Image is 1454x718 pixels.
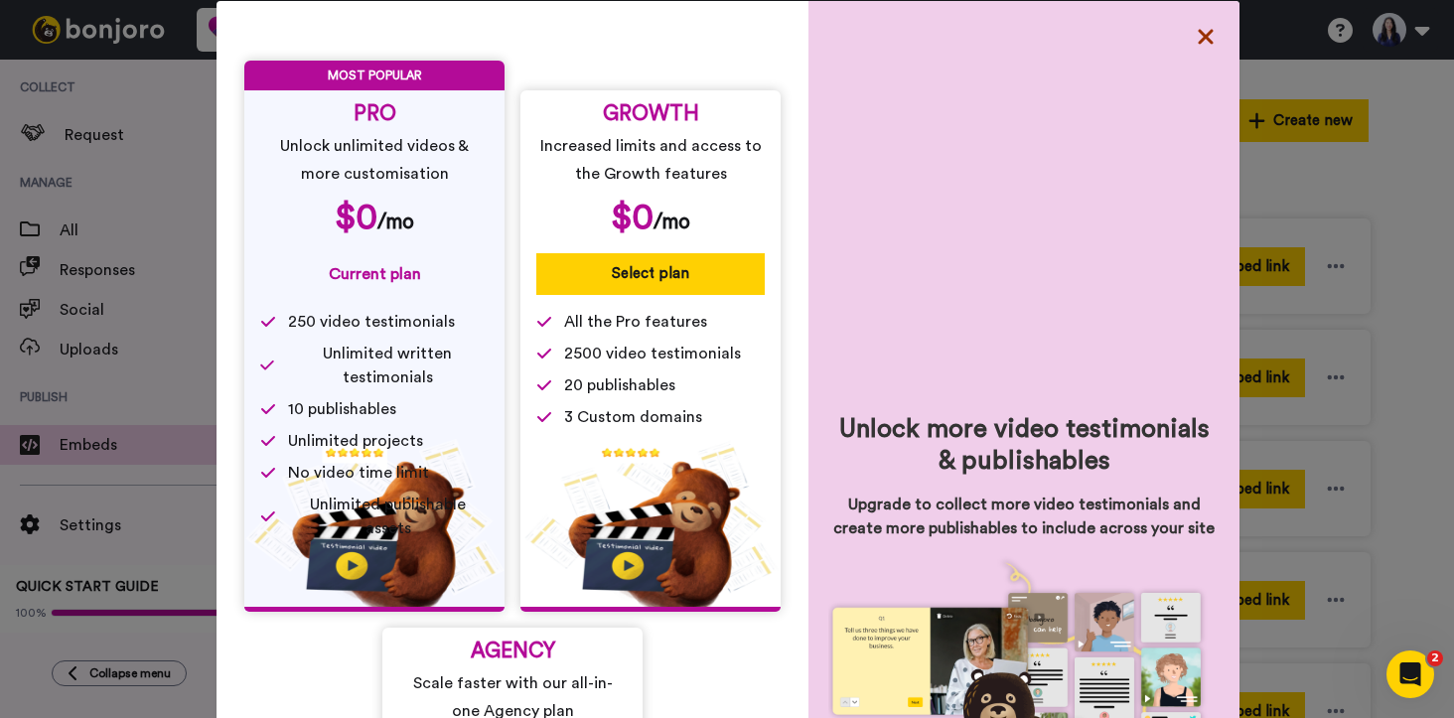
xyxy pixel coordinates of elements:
span: No video time limit [288,461,429,485]
span: Unlimited written testimonials [286,342,489,389]
img: b57aa62c26a938cefd4736e9694d4c42.png [520,438,781,607]
span: Upgrade to collect more video testimonials and create more publishables to include across your site [828,493,1220,540]
span: /mo [377,212,414,232]
span: Unlock unlimited videos & more customisation [264,132,486,188]
span: All the Pro features [564,310,707,334]
span: 20 publishables [564,373,675,397]
span: 250 video testimonials [288,310,455,334]
span: $ 0 [611,200,654,235]
span: 2500 video testimonials [564,342,741,365]
span: Unlimited projects [288,429,423,453]
iframe: Intercom live chat [1386,650,1434,698]
span: /mo [654,212,690,232]
span: Current plan [329,266,421,282]
span: Unlimited publishable assets [288,493,489,540]
span: PRO [354,106,396,122]
span: AGENCY [471,644,555,659]
span: Unlock more video testimonials & publishables [828,413,1220,477]
span: 2 [1427,650,1443,666]
span: 10 publishables [288,397,396,421]
span: $ 0 [335,200,377,235]
button: Select plan [536,253,765,295]
span: Increased limits and access to the Growth features [540,132,762,188]
span: 3 Custom domains [564,405,702,429]
span: GROWTH [603,106,699,122]
span: MOST POPULAR [244,61,505,90]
